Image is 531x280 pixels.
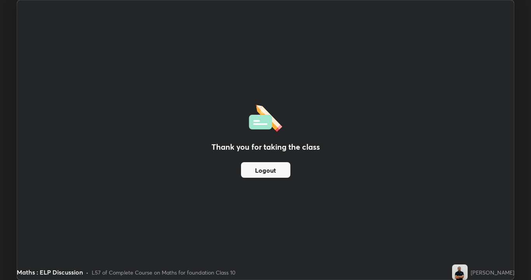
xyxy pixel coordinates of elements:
[211,141,320,153] h2: Thank you for taking the class
[241,162,290,178] button: Logout
[92,268,236,276] div: L57 of Complete Course on Maths for foundation Class 10
[452,264,468,280] img: bbd5f6fc1e684c10aef75d89bdaa4b6b.jpg
[471,268,514,276] div: [PERSON_NAME]
[86,268,89,276] div: •
[17,268,83,277] div: Maths : ELP Discussion
[249,102,282,132] img: offlineFeedback.1438e8b3.svg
